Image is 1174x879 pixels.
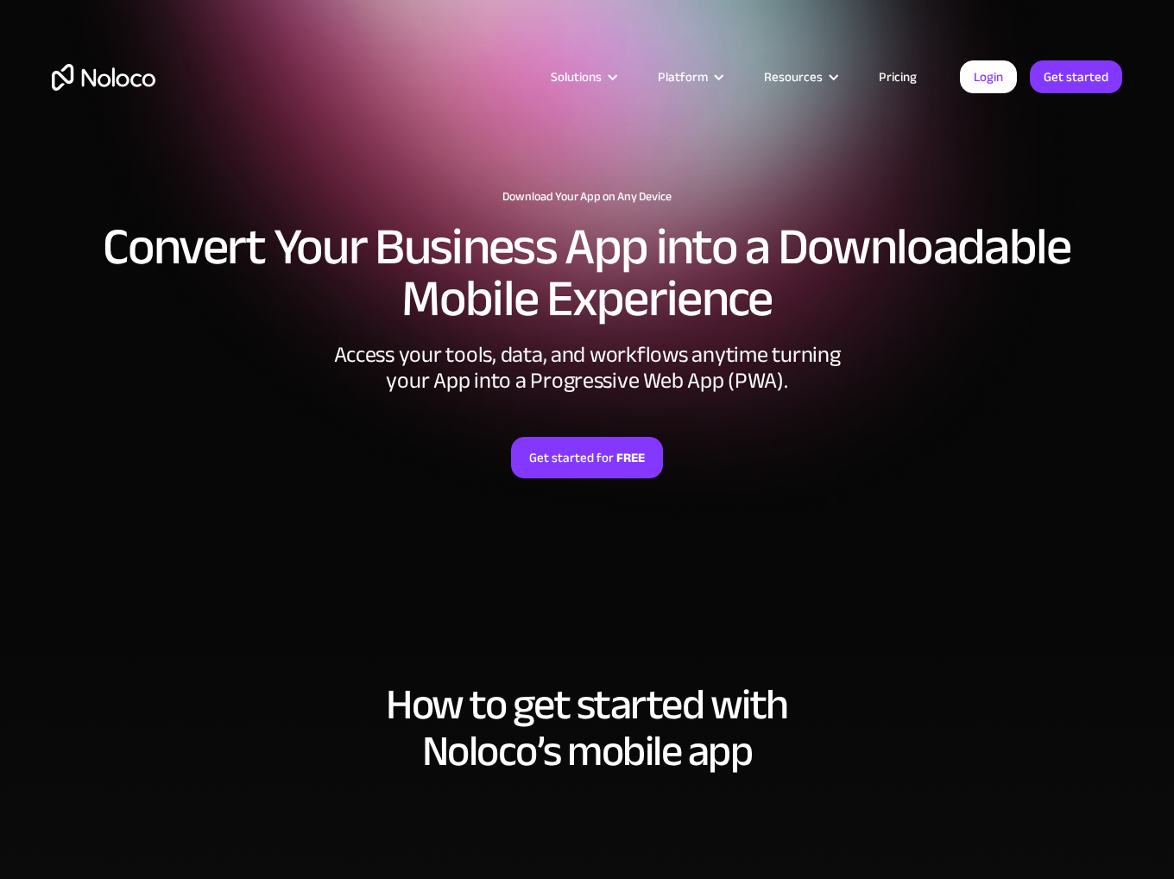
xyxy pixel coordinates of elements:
[960,60,1017,93] a: Login
[857,66,938,88] a: Pricing
[52,221,1122,325] h2: Convert Your Business App into a Downloadable Mobile Experience
[636,66,742,88] div: Platform
[1030,60,1122,93] a: Get started
[328,342,846,394] div: Access your tools, data, and workflows anytime turning your App into a Progressive Web App (PWA).
[52,190,1122,204] h1: Download Your App on Any Device
[511,437,663,478] a: Get started forFREE
[52,64,155,91] a: home
[616,446,645,469] strong: FREE
[764,66,823,88] div: Resources
[529,66,636,88] div: Solutions
[52,681,1122,775] h2: How to get started with Noloco’s mobile app
[551,66,602,88] div: Solutions
[658,66,708,88] div: Platform
[742,66,857,88] div: Resources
